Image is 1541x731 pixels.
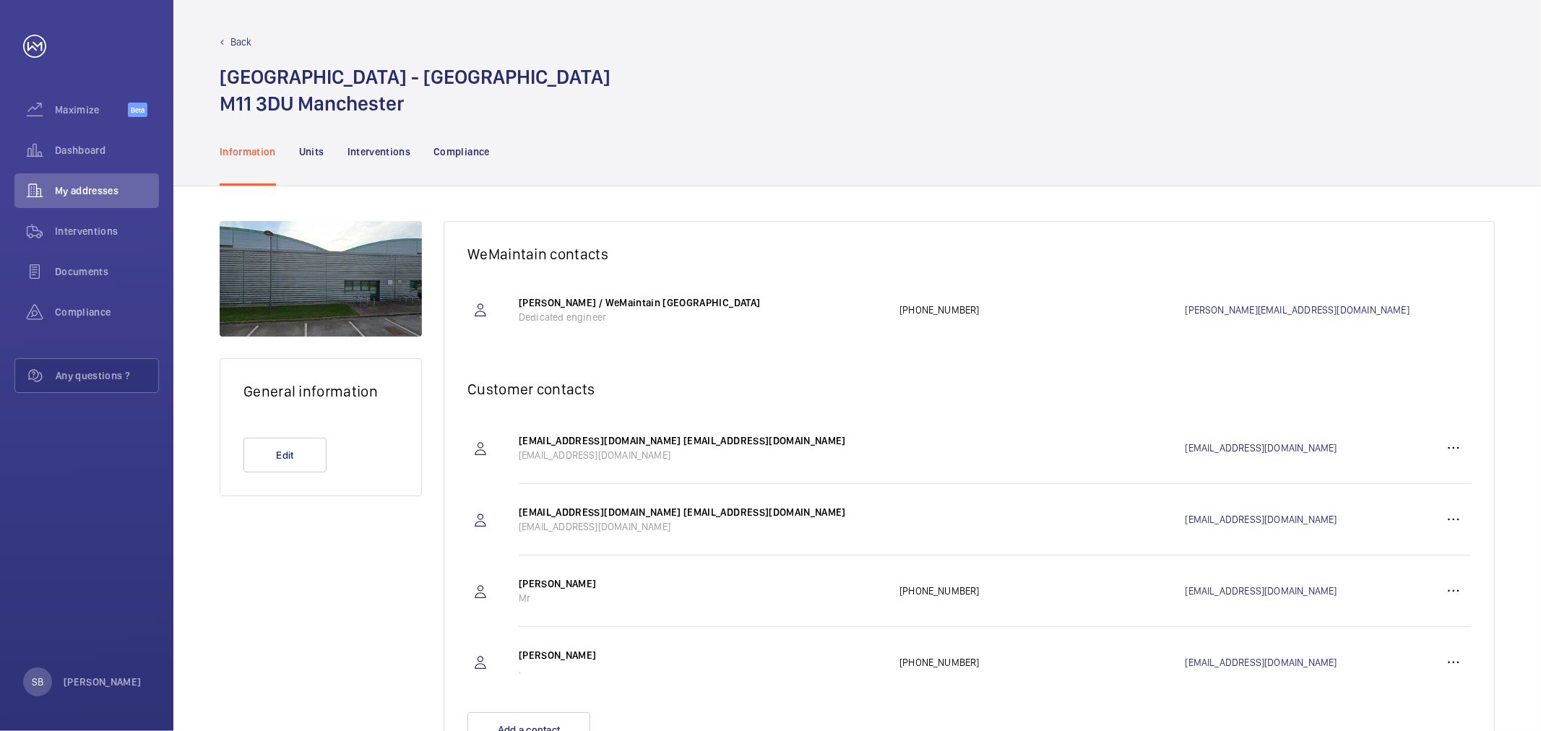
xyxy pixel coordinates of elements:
[243,382,398,400] h2: General information
[519,505,885,519] p: [EMAIL_ADDRESS][DOMAIN_NAME] [EMAIL_ADDRESS][DOMAIN_NAME]
[467,380,1471,398] h2: Customer contacts
[519,576,885,591] p: [PERSON_NAME]
[299,144,324,159] p: Units
[1186,512,1436,527] a: [EMAIL_ADDRESS][DOMAIN_NAME]
[128,103,147,117] span: Beta
[899,303,1185,317] p: [PHONE_NUMBER]
[899,584,1185,598] p: [PHONE_NUMBER]
[1186,303,1471,317] a: [PERSON_NAME][EMAIL_ADDRESS][DOMAIN_NAME]
[56,368,158,383] span: Any questions ?
[220,144,276,159] p: Information
[55,264,159,279] span: Documents
[519,591,885,605] p: Mr
[519,648,885,662] p: [PERSON_NAME]
[55,224,159,238] span: Interventions
[32,675,43,689] p: SB
[220,64,610,117] h1: [GEOGRAPHIC_DATA] - [GEOGRAPHIC_DATA] M11 3DU Manchester
[519,310,885,324] p: Dedicated engineer
[230,35,252,49] p: Back
[64,675,142,689] p: [PERSON_NAME]
[519,662,885,677] p: .
[519,433,885,448] p: [EMAIL_ADDRESS][DOMAIN_NAME] [EMAIL_ADDRESS][DOMAIN_NAME]
[55,183,159,198] span: My addresses
[519,519,885,534] p: [EMAIL_ADDRESS][DOMAIN_NAME]
[467,245,1471,263] h2: WeMaintain contacts
[55,143,159,157] span: Dashboard
[243,438,327,472] button: Edit
[1186,655,1436,670] a: [EMAIL_ADDRESS][DOMAIN_NAME]
[1186,441,1436,455] a: [EMAIL_ADDRESS][DOMAIN_NAME]
[1186,584,1436,598] a: [EMAIL_ADDRESS][DOMAIN_NAME]
[899,655,1185,670] p: [PHONE_NUMBER]
[519,295,885,310] p: [PERSON_NAME] / WeMaintain [GEOGRAPHIC_DATA]
[519,448,885,462] p: [EMAIL_ADDRESS][DOMAIN_NAME]
[55,305,159,319] span: Compliance
[55,103,128,117] span: Maximize
[348,144,411,159] p: Interventions
[433,144,490,159] p: Compliance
